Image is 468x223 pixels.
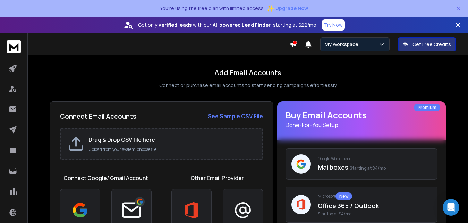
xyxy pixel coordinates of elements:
h1: Connect Google/ Gmail Account [63,174,148,182]
div: New [335,192,352,200]
span: Upgrade Now [275,5,308,12]
p: Microsoft [318,192,432,200]
img: logo [7,40,21,53]
p: Get Free Credits [412,41,451,48]
p: Get only with our starting at $22/mo [138,22,316,28]
span: Starting at $4/mo [350,165,386,171]
button: Get Free Credits [398,37,456,51]
button: Try Now [322,19,345,31]
h1: Add Email Accounts [214,68,281,78]
p: Mailboxes [318,162,432,172]
button: ✨Upgrade Now [266,1,308,15]
p: Connect or purchase email accounts to start sending campaigns effortlessly [159,82,337,89]
h1: Buy Email Accounts [286,110,437,129]
p: Google Workspace [318,156,432,162]
p: Upload from your system, choose file [88,147,255,152]
h2: Connect Email Accounts [60,111,136,121]
h2: Drag & Drop CSV file here [88,136,255,144]
p: You're using the free plan with limited access [160,5,264,12]
a: See Sample CSV File [208,112,263,120]
h1: Other Email Provider [190,174,244,182]
div: Premium [414,104,440,111]
p: My Workspace [325,41,361,48]
span: Starting at $4/mo [318,211,432,217]
span: ✨ [266,3,274,13]
strong: AI-powered Lead Finder, [213,22,272,28]
div: Open Intercom Messenger [443,199,459,216]
p: Try Now [324,22,343,28]
strong: verified leads [159,22,192,28]
p: Office 365 / Outlook [318,201,432,211]
p: Done-For-You Setup [286,121,437,129]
